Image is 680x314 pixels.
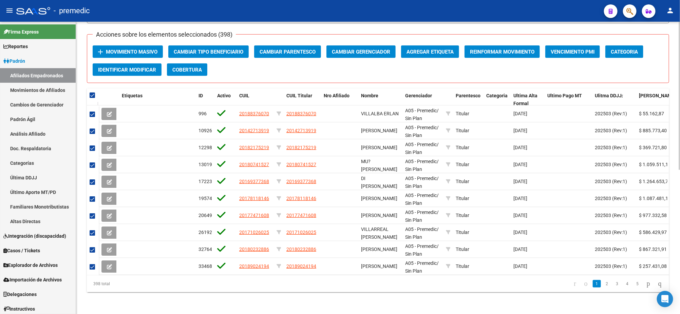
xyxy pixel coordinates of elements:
[405,176,437,181] span: A05 - Premedic
[513,262,542,270] div: [DATE]
[595,196,627,201] span: 202503 (Rev:1)
[239,162,269,167] span: 20180741527
[405,243,437,249] span: A05 - Premedic
[639,179,671,184] span: $ 1.264.653,74
[453,89,484,111] datatable-header-cell: Parentesco
[3,43,28,50] span: Reportes
[405,159,437,164] span: A05 - Premedic
[456,196,469,201] span: Titular
[595,213,627,218] span: 202503 (Rev:1)
[361,213,397,218] span: [PERSON_NAME]
[321,89,358,111] datatable-header-cell: Nro Afiliado
[361,128,397,133] span: [PERSON_NAME]
[3,291,37,298] span: Delegaciones
[456,179,469,184] span: Titular
[595,93,622,98] span: Ulitma DDJJ
[122,93,143,98] span: Etiquetas
[93,45,163,58] button: Movimiento Masivo
[639,145,667,150] span: $ 369.721,80
[595,145,627,150] span: 202503 (Rev:1)
[603,280,611,288] a: 2
[254,45,321,58] button: Cambiar Parentesco
[284,89,321,111] datatable-header-cell: CUIL Titular
[239,213,269,218] span: 20177471608
[595,128,627,133] span: 202503 (Rev:1)
[239,111,269,116] span: 20188376070
[639,213,667,218] span: $ 977.332,58
[513,229,542,236] div: [DATE]
[239,196,269,201] span: 20178118146
[199,247,212,252] span: 32764
[639,230,667,235] span: $ 586.429,97
[3,276,62,283] span: Importación de Archivos
[361,176,397,189] span: DI [PERSON_NAME]
[237,89,274,111] datatable-header-cell: CUIL
[239,230,269,235] span: 20171026025
[361,196,397,201] span: [PERSON_NAME]
[199,128,212,133] span: 10926
[655,280,665,288] a: go to last page
[623,280,631,288] a: 4
[199,93,203,98] span: ID
[456,230,469,235] span: Titular
[622,278,632,290] li: page 4
[358,89,402,111] datatable-header-cell: Nombre
[5,6,14,15] mat-icon: menu
[199,145,212,150] span: 12298
[54,3,90,18] span: - premedic
[96,48,105,56] mat-icon: add
[401,45,459,58] button: Agregar Etiqueta
[405,93,432,98] span: Gerenciador
[405,125,437,130] span: A05 - Premedic
[613,280,621,288] a: 3
[513,178,542,185] div: [DATE]
[595,263,627,269] span: 202503 (Rev:1)
[595,247,627,252] span: 202503 (Rev:1)
[326,45,396,58] button: Cambiar Gerenciador
[199,196,212,201] span: 19574
[513,212,542,219] div: [DATE]
[581,280,591,288] a: go to previous page
[405,210,437,215] span: A05 - Premedic
[545,89,592,111] datatable-header-cell: Ultimo Pago MT
[286,230,316,235] span: 20171026025
[3,232,66,240] span: Integración (discapacidad)
[456,263,469,269] span: Titular
[402,89,443,111] datatable-header-cell: Gerenciador
[456,111,469,116] span: Titular
[513,195,542,202] div: [DATE]
[405,142,437,147] span: A05 - Premedic
[602,278,612,290] li: page 2
[593,280,601,288] a: 1
[98,67,156,73] span: Identificar Modificar
[239,128,269,133] span: 20142713919
[199,263,212,269] span: 33468
[513,161,542,169] div: [DATE]
[547,93,582,98] span: Ultimo Pago MT
[612,278,622,290] li: page 3
[286,128,316,133] span: 20142713919
[407,49,454,55] span: Agregar Etiqueta
[239,247,269,252] span: 20180232886
[286,111,316,116] span: 20188376070
[286,247,316,252] span: 20180232886
[666,6,675,15] mat-icon: person
[286,93,312,98] span: CUIL Titular
[3,305,35,313] span: Instructivos
[456,93,480,98] span: Parentesco
[611,49,638,55] span: Categoria
[551,49,594,55] span: Vencimiento PMI
[639,128,667,133] span: $ 885.773,40
[405,193,437,198] span: A05 - Premedic
[286,145,316,150] span: 20182175219
[361,227,397,240] span: VILLARREAL [PERSON_NAME]
[639,93,676,98] span: [PERSON_NAME]
[214,89,237,111] datatable-header-cell: Activo
[639,263,667,269] span: $ 257.431,08
[513,93,537,106] span: Ultima Alta Formal
[513,110,542,118] div: [DATE]
[361,247,397,252] span: [PERSON_NAME]
[217,93,231,98] span: Activo
[632,278,643,290] li: page 5
[260,49,316,55] span: Cambiar Parentesco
